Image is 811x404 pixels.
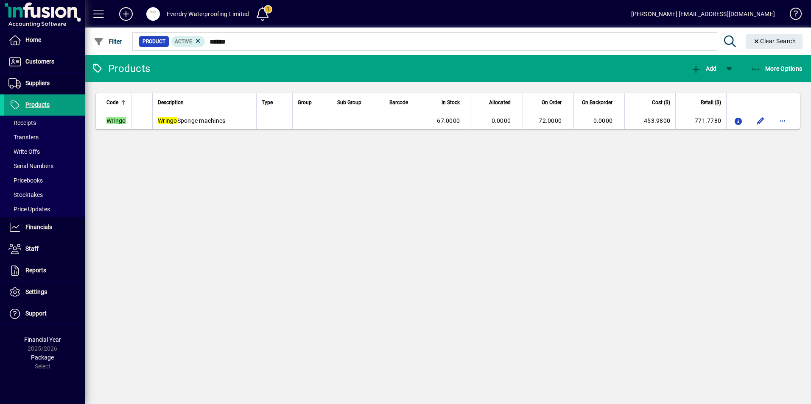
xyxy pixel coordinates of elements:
[631,7,775,21] div: [PERSON_NAME] [EMAIL_ADDRESS][DOMAIN_NAME]
[477,98,518,107] div: Allocated
[337,98,361,107] span: Sub Group
[389,98,416,107] div: Barcode
[539,117,562,124] span: 72.0000
[158,98,184,107] span: Description
[158,117,177,124] em: Wringo
[442,98,460,107] span: In Stock
[426,98,467,107] div: In Stock
[25,267,46,274] span: Reports
[8,119,36,126] span: Receipts
[8,163,53,169] span: Serial Numbers
[746,34,803,49] button: Clear
[437,117,460,124] span: 67.0000
[24,336,61,343] span: Financial Year
[4,144,85,159] a: Write Offs
[158,117,225,124] span: Sponge machines
[8,134,39,141] span: Transfers
[175,39,192,44] span: Active
[4,30,85,51] a: Home
[4,303,85,324] a: Support
[783,2,800,29] a: Knowledge Base
[624,112,675,129] td: 453.9800
[8,206,50,213] span: Price Updates
[298,98,327,107] div: Group
[143,37,165,46] span: Product
[262,98,287,107] div: Type
[25,224,52,230] span: Financials
[4,238,85,260] a: Staff
[689,61,719,76] button: Add
[753,38,796,44] span: Clear Search
[91,62,150,75] div: Products
[4,173,85,188] a: Pricebooks
[337,98,379,107] div: Sub Group
[8,177,43,184] span: Pricebooks
[25,101,50,108] span: Products
[528,98,569,107] div: On Order
[4,188,85,202] a: Stocktakes
[4,116,85,130] a: Receipts
[4,202,85,216] a: Price Updates
[4,159,85,173] a: Serial Numbers
[31,354,54,361] span: Package
[4,260,85,281] a: Reports
[25,36,41,43] span: Home
[4,73,85,94] a: Suppliers
[262,98,273,107] span: Type
[171,36,205,47] mat-chip: Activation Status: Active
[92,34,124,49] button: Filter
[754,114,767,127] button: Edit
[106,98,118,107] span: Code
[389,98,408,107] span: Barcode
[106,98,126,107] div: Code
[652,98,670,107] span: Cost ($)
[749,61,805,76] button: More Options
[140,6,167,22] button: Profile
[492,117,511,124] span: 0.0000
[158,98,251,107] div: Description
[579,98,620,107] div: On Backorder
[751,65,803,72] span: More Options
[8,148,40,155] span: Write Offs
[4,51,85,72] a: Customers
[112,6,140,22] button: Add
[25,288,47,295] span: Settings
[298,98,312,107] span: Group
[691,65,716,72] span: Add
[25,80,50,86] span: Suppliers
[94,38,122,45] span: Filter
[593,117,613,124] span: 0.0000
[167,7,249,21] div: Everdry Waterproofing Limited
[489,98,511,107] span: Allocated
[25,310,47,317] span: Support
[106,117,126,124] em: Wringo
[4,130,85,144] a: Transfers
[776,114,789,127] button: More options
[542,98,562,107] span: On Order
[582,98,612,107] span: On Backorder
[701,98,721,107] span: Retail ($)
[8,191,43,198] span: Stocktakes
[4,217,85,238] a: Financials
[675,112,726,129] td: 771.7780
[25,58,54,65] span: Customers
[25,245,39,252] span: Staff
[4,282,85,303] a: Settings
